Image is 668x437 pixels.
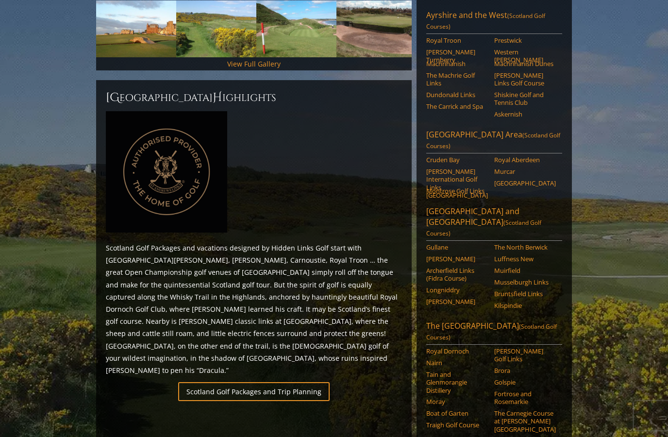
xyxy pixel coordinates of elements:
a: Musselburgh Links [494,278,556,286]
a: Royal Dornoch [426,347,488,355]
a: Nairn [426,359,488,367]
a: Scotland Golf Packages and Trip Planning [178,382,330,401]
a: Tain and Glenmorangie Distillery [426,370,488,394]
a: Archerfield Links (Fidra Course) [426,267,488,283]
a: Gullane [426,243,488,251]
a: The [GEOGRAPHIC_DATA](Scotland Golf Courses) [426,320,562,345]
a: Montrose Golf Links [426,187,488,195]
a: The Machrie Golf Links [426,71,488,87]
a: Fortrose and Rosemarkie [494,390,556,406]
a: Murcar [494,168,556,175]
a: The Carrick and Spa [426,102,488,110]
a: Western [PERSON_NAME] [494,48,556,64]
a: Ayrshire and the West(Scotland Golf Courses) [426,10,562,34]
a: Machrihanish Dunes [494,60,556,67]
a: Askernish [494,110,556,118]
a: [GEOGRAPHIC_DATA] [494,179,556,187]
a: The North Berwick [494,243,556,251]
a: [PERSON_NAME] International Golf Links [GEOGRAPHIC_DATA] [426,168,488,199]
p: Scotland Golf Packages and vacations designed by Hidden Links Golf start with [GEOGRAPHIC_DATA][P... [106,242,402,376]
a: [PERSON_NAME] Turnberry [426,48,488,64]
a: Traigh Golf Course [426,421,488,429]
a: [PERSON_NAME] [426,255,488,263]
a: View Full Gallery [227,59,281,68]
a: Royal Troon [426,36,488,44]
a: Dundonald Links [426,91,488,99]
a: Bruntsfield Links [494,290,556,298]
a: [GEOGRAPHIC_DATA] and [GEOGRAPHIC_DATA](Scotland Golf Courses) [426,206,562,241]
a: [PERSON_NAME] [426,298,488,305]
a: Brora [494,367,556,374]
a: Longniddry [426,286,488,294]
a: Machrihanish [426,60,488,67]
a: Golspie [494,378,556,386]
span: H [213,90,222,105]
a: [GEOGRAPHIC_DATA] Area(Scotland Golf Courses) [426,129,562,153]
a: Royal Aberdeen [494,156,556,164]
a: Prestwick [494,36,556,44]
a: Moray [426,398,488,405]
a: Shiskine Golf and Tennis Club [494,91,556,107]
h2: [GEOGRAPHIC_DATA] ighlights [106,90,402,105]
a: [PERSON_NAME] Golf Links [494,347,556,363]
a: Luffness New [494,255,556,263]
a: Cruden Bay [426,156,488,164]
a: [PERSON_NAME] Links Golf Course [494,71,556,87]
a: Muirfield [494,267,556,274]
a: The Carnegie Course at [PERSON_NAME][GEOGRAPHIC_DATA] [494,409,556,433]
a: Boat of Garten [426,409,488,417]
a: Kilspindie [494,302,556,309]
